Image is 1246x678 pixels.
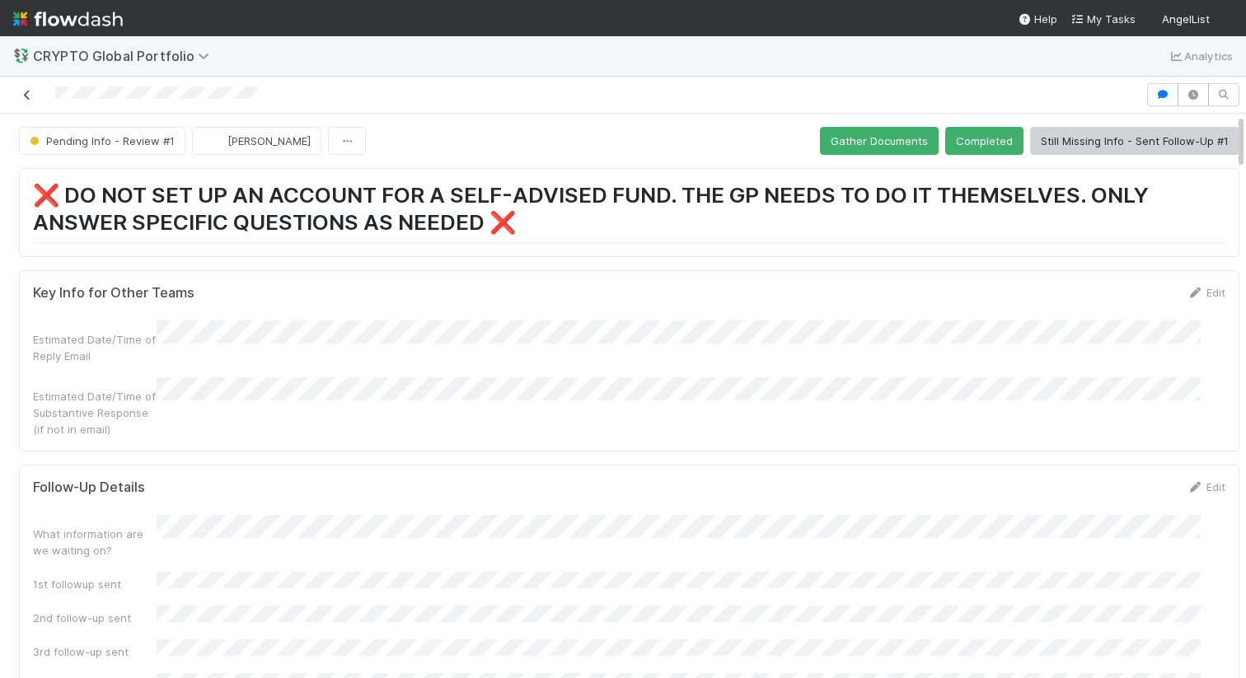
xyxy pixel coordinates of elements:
[1070,11,1136,27] a: My Tasks
[33,643,157,660] div: 3rd follow-up sent
[33,526,157,559] div: What information are we waiting on?
[33,331,157,364] div: Estimated Date/Time of Reply Email
[1070,12,1136,26] span: My Tasks
[33,48,218,64] span: CRYPTO Global Portfolio
[33,285,194,302] h5: Key Info for Other Teams
[1162,12,1210,26] span: AngelList
[13,5,123,33] img: logo-inverted-e16ddd16eac7371096b0.svg
[33,610,157,626] div: 2nd follow-up sent
[227,134,311,147] span: [PERSON_NAME]
[1030,127,1239,155] button: Still Missing Info - Sent Follow-Up #1
[1187,480,1225,493] a: Edit
[13,49,30,63] span: 💱
[33,576,157,592] div: 1st followup sent
[192,127,321,155] button: [PERSON_NAME]
[820,127,939,155] button: Gather Documents
[1216,12,1233,28] img: avatar_c584de82-e924-47af-9431-5c284c40472a.png
[1168,46,1233,66] a: Analytics
[33,388,157,437] div: Estimated Date/Time of Substantive Response (if not in email)
[1187,286,1225,299] a: Edit
[33,182,1225,243] h1: ❌ DO NOT SET UP AN ACCOUNT FOR A SELF-ADVISED FUND. THE GP NEEDS TO DO IT THEMSELVES. ONLY ANSWER...
[945,127,1023,155] button: Completed
[33,479,145,496] h5: Follow-Up Details
[206,133,222,149] img: avatar_c584de82-e924-47af-9431-5c284c40472a.png
[1018,11,1057,27] div: Help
